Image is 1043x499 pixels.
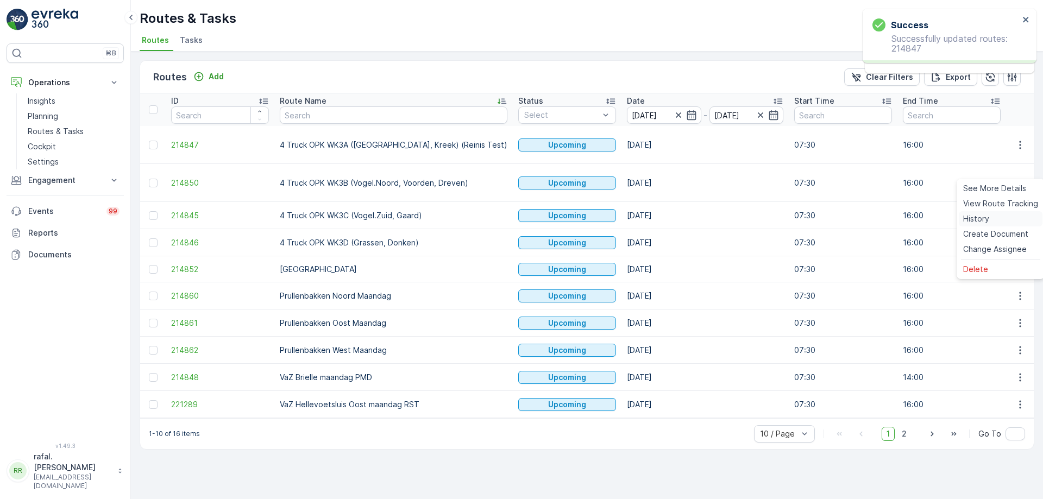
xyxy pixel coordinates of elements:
p: Upcoming [548,318,586,329]
a: Events99 [7,200,124,222]
input: dd/mm/yyyy [709,106,784,124]
p: Upcoming [548,264,586,275]
td: [DATE] [621,282,789,309]
a: View Route Tracking [959,196,1042,211]
td: [DATE] [621,364,789,391]
a: 221289 [171,399,269,410]
td: 16:00 [897,309,1006,337]
p: Planning [28,111,58,122]
div: Toggle Row Selected [149,319,158,327]
button: RRrafal.[PERSON_NAME][EMAIL_ADDRESS][DOMAIN_NAME] [7,451,124,490]
td: [GEOGRAPHIC_DATA] [274,256,513,282]
p: End Time [903,96,938,106]
a: 214861 [171,318,269,329]
p: Settings [28,156,59,167]
td: 07:30 [789,256,897,282]
a: See More Details [959,181,1042,196]
td: 07:30 [789,337,897,364]
img: logo_light-DOdMpM7g.png [32,9,78,30]
p: Upcoming [548,210,586,221]
p: Start Time [794,96,834,106]
p: Events [28,206,100,217]
td: Prullenbakken West Maandag [274,337,513,364]
span: Create Document [963,229,1028,239]
input: Search [903,106,1001,124]
span: Tasks [180,35,203,46]
div: Toggle Row Selected [149,373,158,382]
td: [DATE] [621,391,789,418]
span: View Route Tracking [963,198,1038,209]
p: ⌘B [105,49,116,58]
p: 99 [109,207,117,216]
td: 4 Truck OPK WK3B (Vogel.Noord, Voorden, Dreven) [274,164,513,202]
td: 07:30 [789,202,897,229]
td: [DATE] [621,164,789,202]
p: Add [209,71,224,82]
p: Export [946,72,971,83]
p: Insights [28,96,55,106]
p: Route Name [280,96,326,106]
div: Toggle Row Selected [149,265,158,274]
p: Upcoming [548,372,586,383]
td: [DATE] [621,256,789,282]
input: Search [280,106,507,124]
span: v 1.49.3 [7,443,124,449]
span: Delete [963,264,988,275]
td: 16:00 [897,256,1006,282]
button: Export [924,68,977,86]
span: 2 [897,427,912,441]
a: Cockpit [23,139,124,154]
p: - [703,109,707,122]
td: [DATE] [621,309,789,337]
a: 214862 [171,345,269,356]
td: 07:30 [789,364,897,391]
a: 214852 [171,264,269,275]
td: Prullenbakken Noord Maandag [274,282,513,309]
span: 214847 [171,140,269,150]
td: 16:00 [897,229,1006,256]
div: Toggle Row Selected [149,238,158,247]
button: Upcoming [518,263,616,276]
div: Toggle Row Selected [149,141,158,149]
td: VaZ Brielle maandag PMD [274,364,513,391]
button: close [1022,15,1030,26]
p: Cockpit [28,141,56,152]
p: Upcoming [548,178,586,188]
p: Upcoming [548,140,586,150]
input: Search [171,106,269,124]
a: 214845 [171,210,269,221]
button: Upcoming [518,289,616,302]
img: logo [7,9,28,30]
a: Reports [7,222,124,244]
span: 1 [882,427,895,441]
p: Engagement [28,175,102,186]
span: Routes [142,35,169,46]
p: Upcoming [548,237,586,248]
button: Engagement [7,169,124,191]
td: 4 Truck OPK WK3A ([GEOGRAPHIC_DATA], Kreek) (Reinis Test) [274,126,513,164]
td: 16:00 [897,202,1006,229]
p: Successfully updated routes: 214847 [872,34,1019,53]
p: rafal.[PERSON_NAME] [34,451,112,473]
td: 16:00 [897,282,1006,309]
p: Routes [153,70,187,85]
div: RR [9,462,27,479]
a: Planning [23,109,124,124]
button: Upcoming [518,236,616,249]
td: 07:30 [789,164,897,202]
span: 214850 [171,178,269,188]
a: Settings [23,154,124,169]
td: 14:00 [897,364,1006,391]
div: Toggle Row Selected [149,179,158,187]
button: Upcoming [518,176,616,190]
td: [DATE] [621,337,789,364]
span: 214848 [171,372,269,383]
button: Upcoming [518,209,616,222]
td: [DATE] [621,202,789,229]
td: VaZ Hellevoetsluis Oost maandag RST [274,391,513,418]
td: Prullenbakken Oost Maandag [274,309,513,337]
span: 214846 [171,237,269,248]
